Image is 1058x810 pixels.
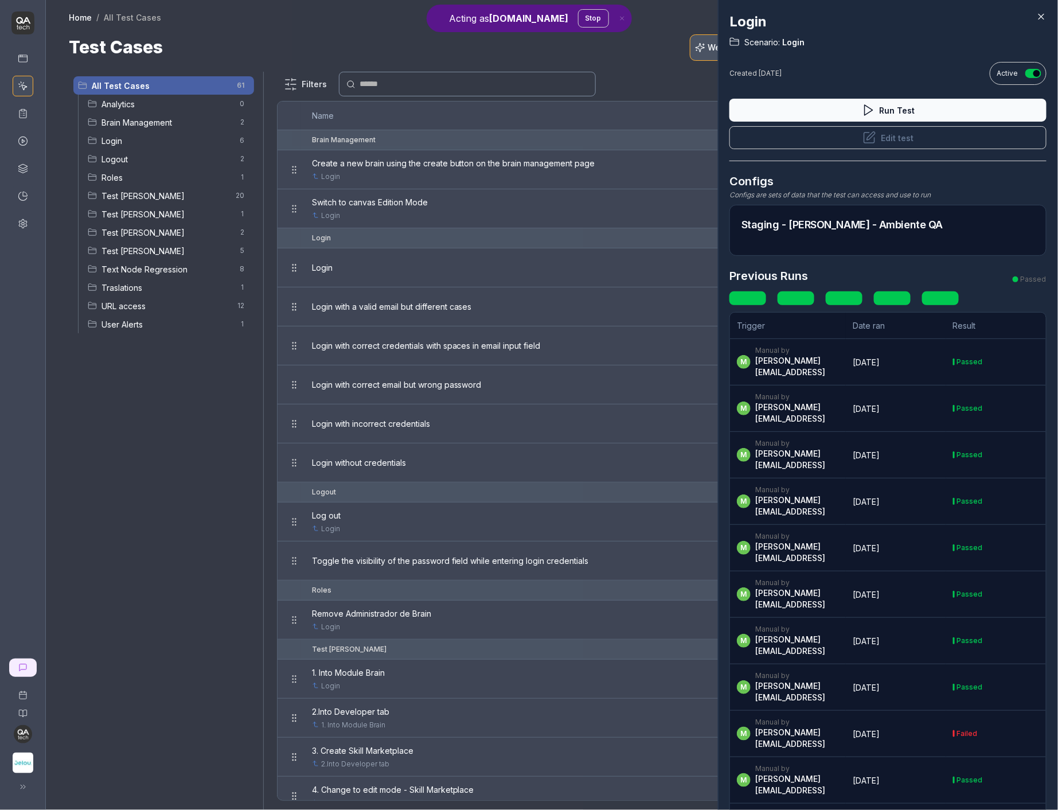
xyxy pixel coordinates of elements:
[853,404,880,414] time: [DATE]
[729,68,782,79] div: Created
[755,634,841,657] div: [PERSON_NAME][EMAIL_ADDRESS]
[997,68,1018,79] span: Active
[755,402,841,425] div: [PERSON_NAME][EMAIL_ADDRESS]
[957,684,983,691] div: Passed
[729,173,1047,190] h3: Configs
[946,313,1046,339] th: Result
[755,346,841,355] div: Manual by
[737,634,751,648] span: m
[737,587,751,601] span: m
[755,355,841,378] div: [PERSON_NAME][EMAIL_ADDRESS]
[846,313,946,339] th: Date ran
[853,636,880,646] time: [DATE]
[755,439,841,448] div: Manual by
[755,541,841,564] div: [PERSON_NAME][EMAIL_ADDRESS]
[755,392,841,402] div: Manual by
[957,544,983,551] div: Passed
[755,671,841,680] div: Manual by
[755,680,841,703] div: [PERSON_NAME][EMAIL_ADDRESS]
[737,773,751,787] span: m
[755,625,841,634] div: Manual by
[737,402,751,415] span: m
[755,578,841,587] div: Manual by
[755,448,841,471] div: [PERSON_NAME][EMAIL_ADDRESS]
[957,498,983,505] div: Passed
[853,497,880,507] time: [DATE]
[737,355,751,369] span: m
[737,680,751,694] span: m
[741,217,1034,232] h2: Staging - [PERSON_NAME] - Ambiente QA
[578,9,609,28] button: Stop
[853,450,880,460] time: [DATE]
[755,727,841,750] div: [PERSON_NAME][EMAIL_ADDRESS]
[759,69,782,77] time: [DATE]
[853,683,880,692] time: [DATE]
[755,532,841,541] div: Manual by
[729,190,1047,200] div: Configs are sets of data that the test can access and use to run
[853,729,880,739] time: [DATE]
[729,126,1047,149] button: Edit test
[957,637,983,644] div: Passed
[755,587,841,610] div: [PERSON_NAME][EMAIL_ADDRESS]
[853,543,880,553] time: [DATE]
[780,37,805,48] span: Login
[730,313,846,339] th: Trigger
[729,11,1047,32] h2: Login
[755,764,841,773] div: Manual by
[957,451,983,458] div: Passed
[744,37,780,48] span: Scenario:
[737,494,751,508] span: m
[957,405,983,412] div: Passed
[853,590,880,599] time: [DATE]
[853,776,880,785] time: [DATE]
[853,357,880,367] time: [DATE]
[957,730,978,737] div: Failed
[957,359,983,365] div: Passed
[729,99,1047,122] button: Run Test
[957,777,983,784] div: Passed
[737,541,751,555] span: m
[755,718,841,727] div: Manual by
[1021,274,1047,285] div: Passed
[737,727,751,741] span: m
[755,485,841,494] div: Manual by
[755,773,841,796] div: [PERSON_NAME][EMAIL_ADDRESS]
[737,448,751,462] span: m
[729,267,808,285] h3: Previous Runs
[957,591,983,598] div: Passed
[755,494,841,517] div: [PERSON_NAME][EMAIL_ADDRESS]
